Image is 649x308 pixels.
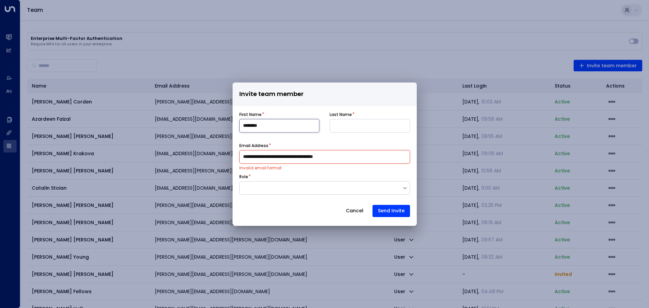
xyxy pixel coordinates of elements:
[330,112,352,118] label: Last Name
[239,112,262,118] label: First Name
[239,143,268,149] label: Email Address
[239,89,304,99] span: Invite team member
[239,165,282,171] span: Invalid email format
[239,174,248,180] label: Role
[340,205,369,217] button: Cancel
[372,205,410,217] button: Send Invite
